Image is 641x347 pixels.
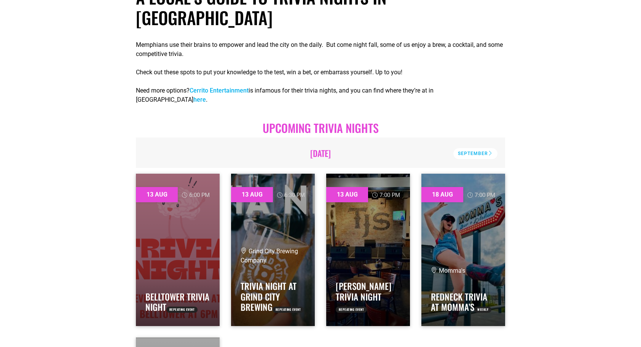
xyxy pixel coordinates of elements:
[166,307,198,313] span: Repeating Event
[136,68,505,77] p: Check out these spots to put your knowledge to the test, win a bet, or embarrass yourself. Up to ...
[431,290,487,314] a: Redneck Trivia at Momma’s
[136,121,505,135] h2: Upcoming Trivia Nights
[431,267,465,274] span: Momma's
[241,248,298,264] span: Grind City Brewing Company
[336,307,367,313] span: Repeating Event
[193,96,206,103] a: here
[136,40,505,59] p: Memphians use their brains to empower and lead the city on the daily. But come night fall, some o...
[147,148,494,158] h2: [DATE]
[145,290,209,314] a: Belltower Trivia Night
[190,87,249,94] a: Cerrito Entertainment
[136,86,505,104] p: Need more options? is infamous for their trivia nights, and you can find where they’re at in [GEO...
[474,307,491,313] span: Weekly
[241,280,297,313] a: Trivia Night at Grind City Brewing
[273,307,304,313] span: Repeating Event
[336,280,391,303] a: [PERSON_NAME] Trivia Night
